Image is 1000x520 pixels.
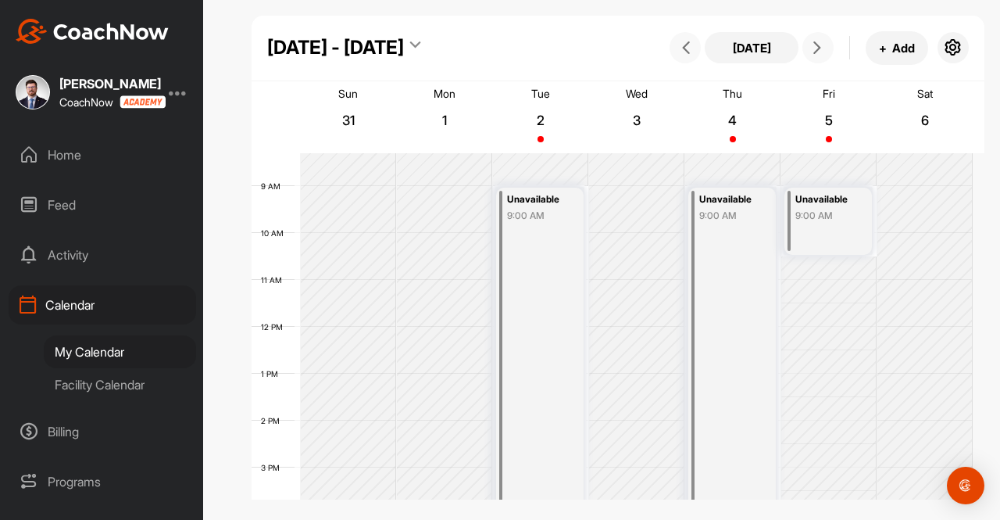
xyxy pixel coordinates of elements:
p: Tue [531,87,550,100]
img: CoachNow acadmey [120,95,166,109]
div: 9 AM [252,181,296,191]
span: + [879,40,887,56]
p: Wed [626,87,648,100]
div: Feed [9,185,196,224]
div: Open Intercom Messenger [947,467,984,504]
div: 3 PM [252,463,295,472]
div: Programs [9,462,196,501]
img: CoachNow [16,19,169,44]
div: 10 AM [252,228,299,238]
div: 9:00 AM [795,209,860,223]
div: Home [9,135,196,174]
p: Thu [723,87,742,100]
a: September 3, 2025 [588,81,684,153]
div: My Calendar [44,335,196,368]
div: Calendar [9,285,196,325]
p: 31 [334,113,362,128]
div: 1 PM [252,369,294,378]
div: Facility Calendar [44,368,196,401]
p: Sun [338,87,358,100]
a: September 2, 2025 [492,81,588,153]
div: 9:00 AM [699,209,764,223]
a: September 4, 2025 [684,81,780,153]
div: [DATE] - [DATE] [267,34,404,62]
p: 2 [527,113,555,128]
p: Fri [823,87,835,100]
div: Activity [9,235,196,274]
p: Mon [434,87,455,100]
a: September 1, 2025 [396,81,492,153]
div: 12 PM [252,322,298,332]
div: Unavailable [699,191,764,209]
p: 1 [430,113,459,128]
a: September 5, 2025 [780,81,877,153]
a: September 6, 2025 [877,81,973,153]
div: Unavailable [507,191,572,209]
a: August 31, 2025 [300,81,396,153]
div: 9:00 AM [507,209,572,223]
p: 3 [623,113,651,128]
button: [DATE] [705,32,798,63]
p: Sat [917,87,933,100]
p: 6 [911,113,939,128]
button: +Add [866,31,928,65]
div: 2 PM [252,416,295,425]
p: 4 [719,113,747,128]
div: CoachNow [59,95,161,109]
div: [PERSON_NAME] [59,77,161,90]
div: Unavailable [795,191,860,209]
div: 11 AM [252,275,298,285]
img: square_e790e108c59570db3f3493b0b4871125.jpg [16,75,50,109]
p: 5 [815,113,843,128]
div: Billing [9,412,196,451]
